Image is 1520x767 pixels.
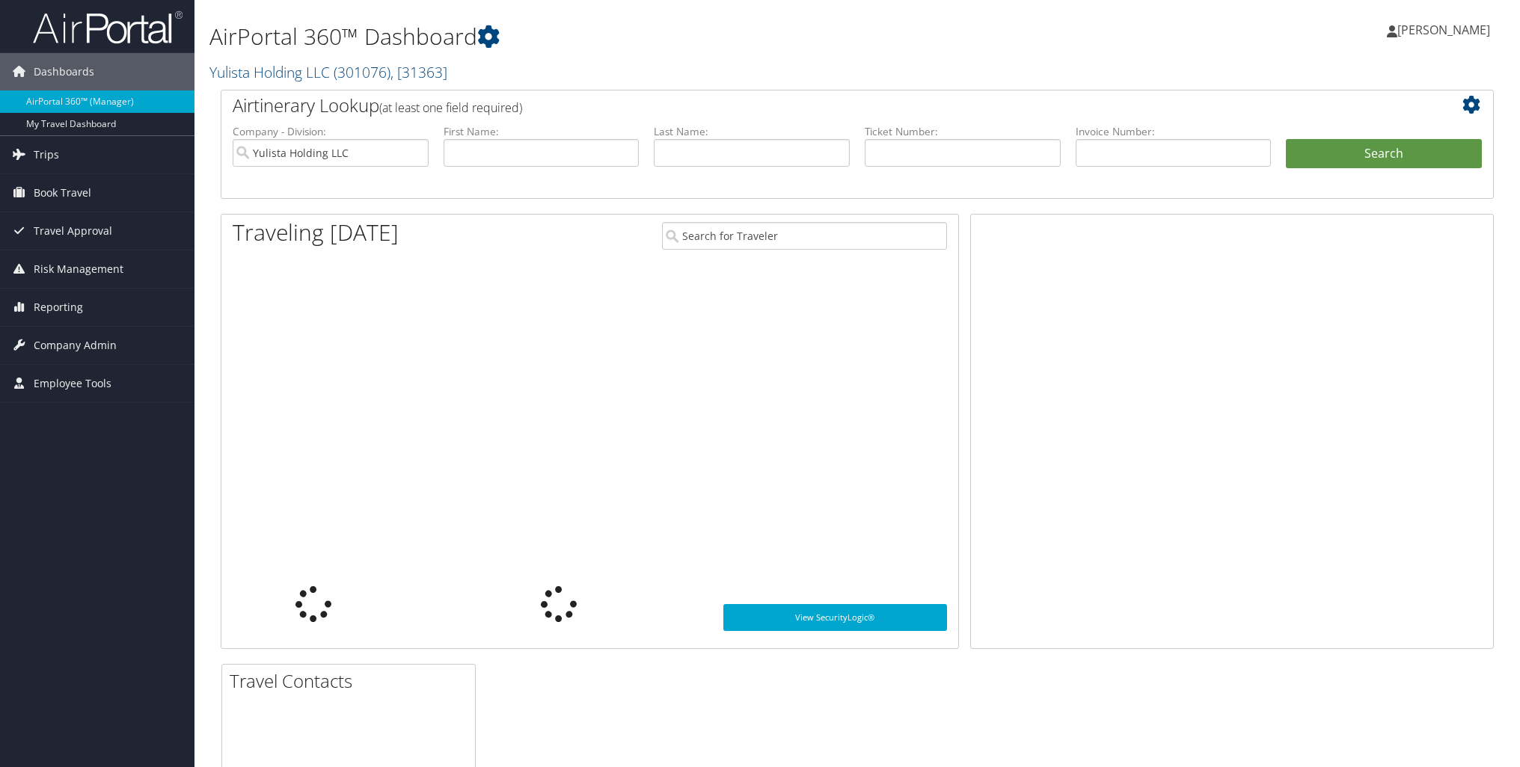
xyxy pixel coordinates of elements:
span: Risk Management [34,250,123,288]
label: Last Name: [654,124,850,139]
input: Search for Traveler [662,222,946,250]
span: Trips [34,136,59,173]
a: Yulista Holding LLC [209,62,447,82]
label: Company - Division: [233,124,429,139]
span: Dashboards [34,53,94,90]
a: View SecurityLogic® [723,604,946,631]
span: Employee Tools [34,365,111,402]
span: , [ 31363 ] [390,62,447,82]
span: [PERSON_NAME] [1397,22,1490,38]
button: Search [1286,139,1482,169]
span: Company Admin [34,327,117,364]
label: Ticket Number: [865,124,1061,139]
a: [PERSON_NAME] [1387,7,1505,52]
h1: AirPortal 360™ Dashboard [209,21,1073,52]
label: First Name: [444,124,640,139]
label: Invoice Number: [1076,124,1272,139]
h2: Travel Contacts [230,668,475,694]
img: airportal-logo.png [33,10,183,45]
span: ( 301076 ) [334,62,390,82]
h2: Airtinerary Lookup [233,93,1376,118]
h1: Traveling [DATE] [233,217,399,248]
span: Travel Approval [34,212,112,250]
span: (at least one field required) [379,99,522,116]
span: Book Travel [34,174,91,212]
span: Reporting [34,289,83,326]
